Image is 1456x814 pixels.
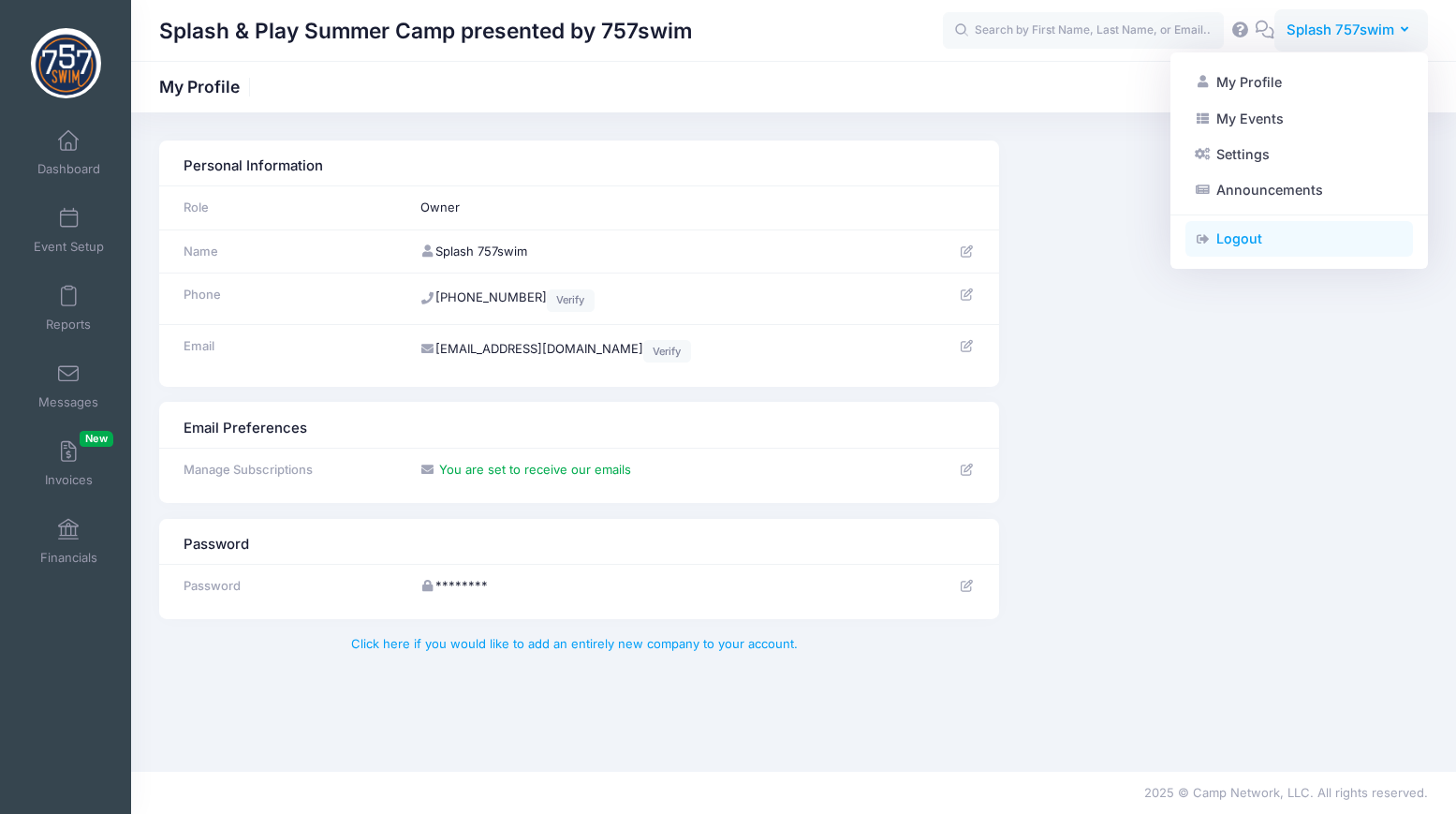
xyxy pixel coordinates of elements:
[174,577,402,596] div: Password
[24,431,113,496] a: InvoicesNew
[943,12,1224,50] input: Search by First Name, Last Name, or Email...
[439,462,631,477] span: You are set to receive our emails
[31,28,101,98] img: Splash & Play Summer Camp presented by 757swim
[174,337,402,356] div: Email
[174,150,983,177] div: Personal Information
[24,275,113,341] a: Reports
[547,289,595,312] a: Verify
[159,77,256,96] h1: My Profile
[1185,172,1413,208] a: Announcements
[159,9,692,52] h1: Splash & Play Summer Camp presented by 757swim
[80,431,113,447] span: New
[46,317,91,333] span: Reports
[1287,20,1394,40] span: Splash 757swim
[37,161,100,177] span: Dashboard
[38,394,98,410] span: Messages
[411,186,914,230] td: Owner
[24,120,113,185] a: Dashboard
[1185,100,1413,136] a: My Events
[1274,9,1428,52] button: Splash 757swim
[45,472,93,488] span: Invoices
[351,636,798,651] a: Click here if you would like to add an entirely new company to your account.
[174,199,402,217] div: Role
[643,340,691,363] a: Verify
[174,461,402,480] div: Manage Subscriptions
[174,411,983,438] div: Email Preferences
[411,274,914,324] td: [PHONE_NUMBER]
[24,198,113,263] a: Event Setup
[24,509,113,574] a: Financials
[1185,137,1413,172] a: Settings
[24,353,113,419] a: Messages
[411,229,914,274] td: Splash 757swim
[1185,221,1413,257] a: Logout
[34,239,104,255] span: Event Setup
[1185,65,1413,100] a: My Profile
[411,324,914,375] td: [EMAIL_ADDRESS][DOMAIN_NAME]
[174,243,402,261] div: Name
[1144,785,1428,800] span: 2025 © Camp Network, LLC. All rights reserved.
[174,286,402,304] div: Phone
[40,550,97,566] span: Financials
[174,527,983,555] div: Password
